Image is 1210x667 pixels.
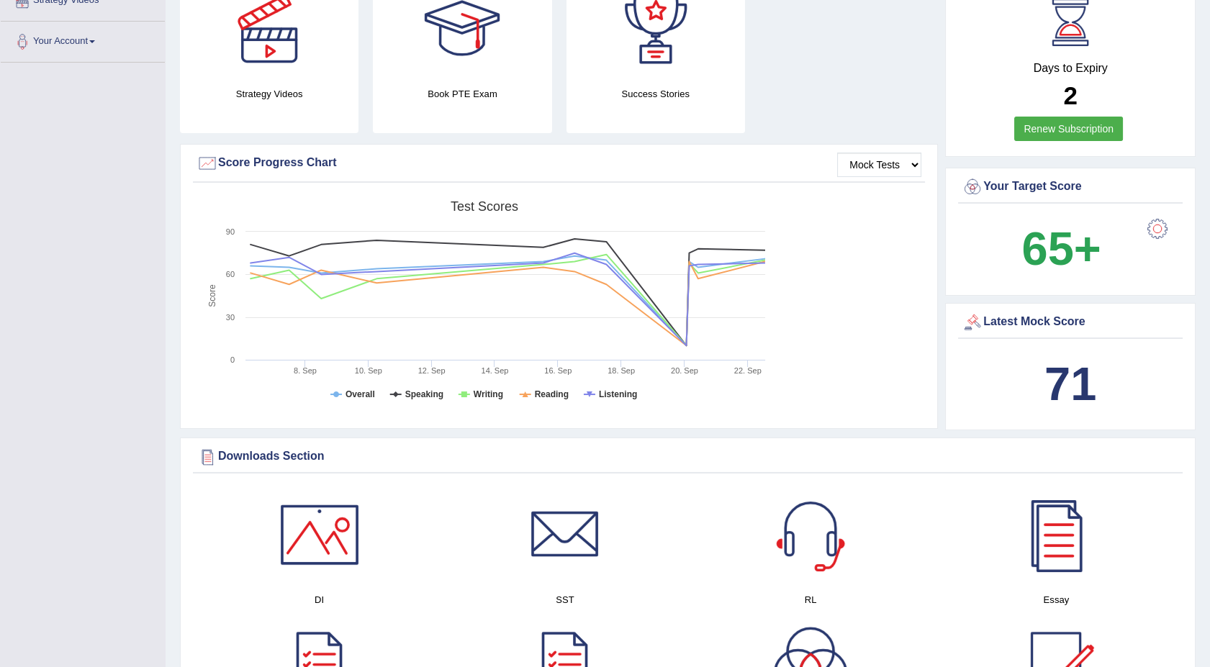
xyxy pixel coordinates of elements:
h4: Book PTE Exam [373,86,551,101]
div: Downloads Section [197,446,1179,468]
h4: SST [449,592,680,607]
text: 60 [226,270,235,278]
tspan: Reading [535,389,569,399]
tspan: Writing [474,389,503,399]
h4: Success Stories [566,86,745,101]
b: 65+ [1021,222,1101,275]
tspan: 20. Sep [671,366,698,375]
text: 90 [226,227,235,236]
tspan: Test scores [451,199,518,214]
h4: Essay [941,592,1172,607]
h4: Days to Expiry [962,62,1179,75]
tspan: Speaking [405,389,443,399]
tspan: 18. Sep [608,366,635,375]
div: Your Target Score [962,176,1179,198]
tspan: 22. Sep [734,366,762,375]
b: 2 [1063,81,1077,109]
a: Renew Subscription [1014,117,1123,141]
tspan: Listening [599,389,637,399]
h4: Strategy Videos [180,86,358,101]
a: Your Account [1,22,165,58]
tspan: 10. Sep [355,366,382,375]
div: Latest Mock Score [962,312,1179,333]
tspan: 16. Sep [544,366,572,375]
tspan: Score [207,284,217,307]
tspan: 12. Sep [418,366,446,375]
div: Score Progress Chart [197,153,921,174]
text: 30 [226,313,235,322]
b: 71 [1044,358,1096,410]
text: 0 [230,355,235,364]
tspan: 8. Sep [294,366,317,375]
tspan: 14. Sep [481,366,508,375]
h4: DI [204,592,435,607]
tspan: Overall [346,389,375,399]
h4: RL [695,592,926,607]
